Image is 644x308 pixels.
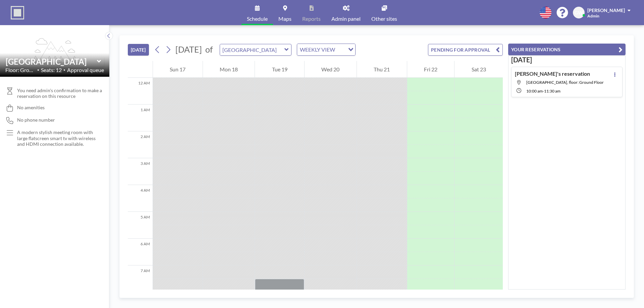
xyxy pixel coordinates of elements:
div: Search for option [297,44,355,55]
span: Vista Meeting Room, floor: Ground Floor [526,80,604,85]
img: organization-logo [11,6,24,19]
div: 7 AM [128,265,153,292]
input: Vista Meeting Room [6,57,97,66]
span: [DATE] [175,44,202,54]
span: Schedule [247,16,268,21]
button: [DATE] [128,44,149,56]
div: Mon 18 [203,61,255,78]
span: Other sites [371,16,397,21]
span: - [543,88,544,94]
div: 6 AM [128,239,153,265]
input: Vista Meeting Room [220,44,284,55]
div: Tue 19 [255,61,304,78]
div: Sat 23 [454,61,503,78]
div: Thu 21 [357,61,407,78]
span: Admin panel [331,16,361,21]
span: Seats: 12 [41,67,62,73]
div: Fri 22 [407,61,454,78]
span: Maps [278,16,291,21]
span: Reports [302,16,321,21]
span: GW [575,10,583,16]
button: PENDING FOR APPROVAL [428,44,503,56]
span: Floor: Ground Fl... [5,67,36,73]
h4: [PERSON_NAME]'s reservation [515,70,590,77]
div: 5 AM [128,212,153,239]
div: 2 AM [128,131,153,158]
span: WEEKLY VIEW [299,45,336,54]
span: 10:00 AM [526,88,543,94]
button: YOUR RESERVATIONS [508,44,626,55]
span: of [205,44,213,55]
span: [PERSON_NAME] [587,7,625,13]
p: A modern stylish meeting room with large flatscreen smart tv with wireless and HDMI connection av... [17,129,96,147]
input: Search for option [337,45,344,54]
div: 1 AM [128,105,153,131]
span: • [37,68,39,72]
h3: [DATE] [511,56,623,64]
div: Wed 20 [305,61,357,78]
span: Approval queue [67,67,104,73]
div: 4 AM [128,185,153,212]
div: Sun 17 [153,61,203,78]
span: 11:30 AM [544,88,560,94]
span: • [63,68,65,72]
span: You need admin's confirmation to make a reservation on this resource [17,87,104,99]
div: 12 AM [128,78,153,105]
span: No amenities [17,105,45,111]
span: Admin [587,13,599,18]
div: 3 AM [128,158,153,185]
span: No phone number [17,117,55,123]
